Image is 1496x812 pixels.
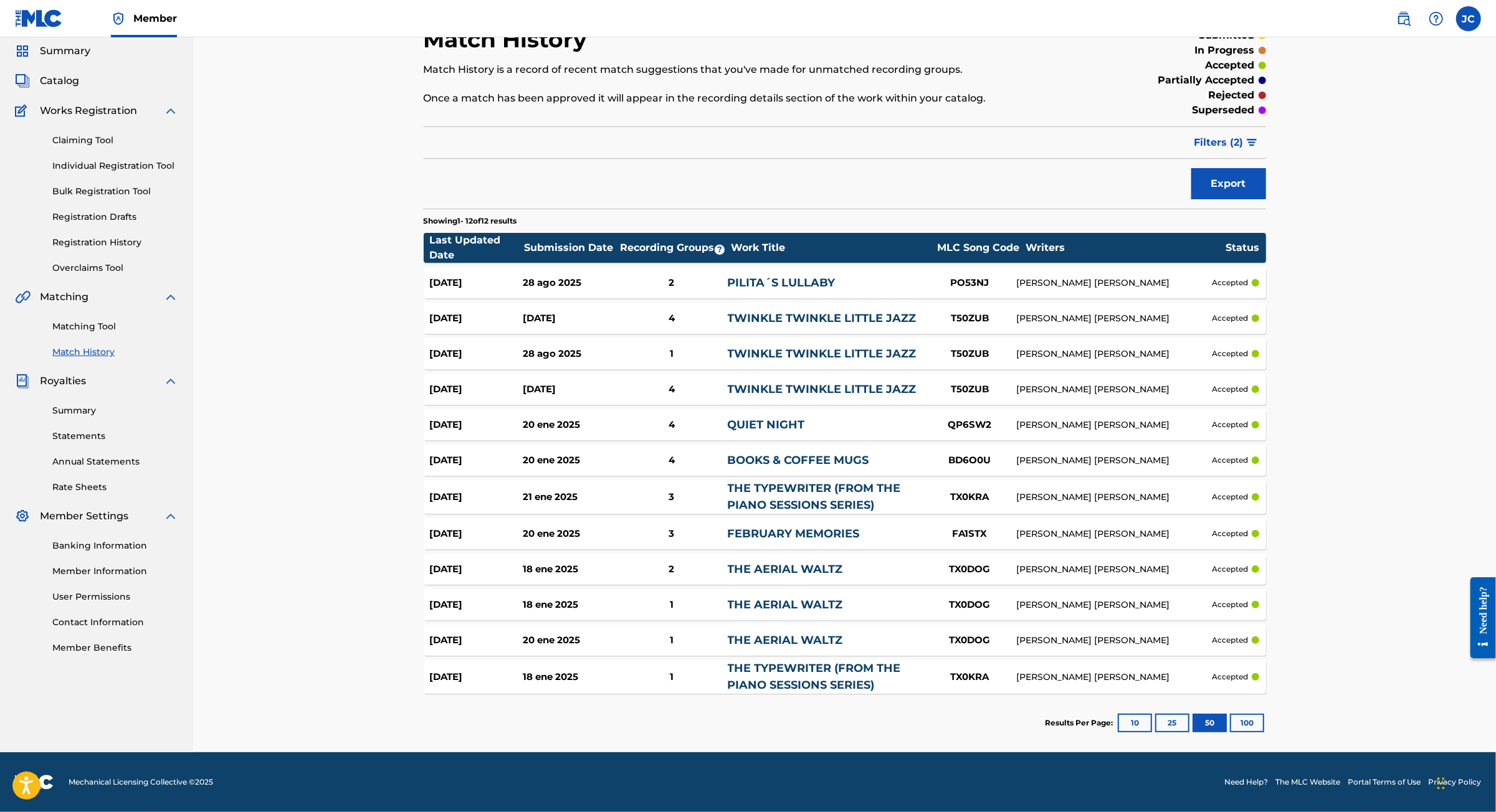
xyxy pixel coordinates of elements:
div: 2 [616,276,727,290]
a: BOOKS & COFFEE MUGS [728,453,869,467]
a: FEBRUARY MEMORIES [728,527,860,541]
span: Matching [40,290,88,304]
div: 18 ene 2025 [523,562,616,577]
p: accepted [1212,277,1248,288]
div: TX0KRA [923,490,1017,504]
div: 4 [616,418,727,432]
div: [DATE] [430,347,523,361]
div: [DATE] [430,276,523,290]
div: Status [1226,240,1259,255]
div: [PERSON_NAME] [PERSON_NAME] [1017,454,1213,467]
a: Matching Tool [52,320,178,333]
a: Annual Statements [52,455,178,468]
div: 4 [616,382,727,397]
p: accepted [1212,491,1248,503]
div: 18 ene 2025 [523,670,616,684]
span: ? [715,245,725,255]
img: expand [163,103,178,118]
a: Statements [52,430,178,443]
div: PO53NJ [923,276,1017,290]
a: Member Information [52,565,178,578]
a: TWINKLE TWINKLE LITTLE JAZZ [728,311,917,325]
iframe: Resource Center [1461,567,1496,670]
div: 21 ene 2025 [523,490,616,504]
div: [DATE] [430,453,523,468]
a: THE AERIAL WALTZ [728,633,843,647]
a: The MLC Website [1275,777,1340,788]
p: Results Per Page: [1046,717,1117,729]
div: BD6O0U [923,453,1017,468]
p: accepted [1212,455,1248,466]
p: rejected [1209,88,1255,103]
img: filter [1247,139,1257,146]
button: 50 [1193,714,1227,732]
p: accepted [1212,599,1248,610]
div: Recording Groups [618,240,730,255]
button: Export [1191,168,1266,199]
a: PILITA´S LULLABY [728,276,836,290]
div: 18 ene 2025 [523,598,616,612]
button: 25 [1155,714,1189,732]
div: [PERSON_NAME] [PERSON_NAME] [1017,563,1213,576]
button: 10 [1118,714,1152,732]
img: Top Rightsholder [111,11,126,26]
a: SummarySummary [15,44,90,59]
div: 3 [616,527,727,541]
p: Once a match has been approved it will appear in the recording details section of the work within... [424,91,1072,106]
h2: Match History [424,26,594,54]
iframe: Chat Widget [1434,752,1496,812]
img: expand [163,509,178,524]
div: 20 ene 2025 [523,418,616,432]
p: accepted [1212,528,1248,539]
a: User Permissions [52,590,178,603]
div: [PERSON_NAME] [PERSON_NAME] [1017,671,1213,684]
div: FA1STX [923,527,1017,541]
div: [DATE] [430,598,523,612]
a: Claiming Tool [52,134,178,147]
p: accepted [1206,58,1255,73]
div: [DATE] [523,382,616,397]
img: MLC Logo [15,9,63,27]
div: 4 [616,453,727,468]
p: accepted [1212,384,1248,395]
a: Match History [52,346,178,359]
div: 2 [616,562,727,577]
div: [PERSON_NAME] [PERSON_NAME] [1017,347,1213,361]
div: Help [1424,6,1449,31]
div: Arrastrar [1437,765,1445,802]
a: Registration History [52,236,178,249]
img: Works Registration [15,103,31,118]
a: THE AERIAL WALTZ [728,598,843,611]
a: TWINKLE TWINKLE LITTLE JAZZ [728,382,917,396]
span: Works Registration [40,103,137,118]
a: Privacy Policy [1428,777,1481,788]
a: CatalogCatalog [15,73,79,88]
a: TWINKLE TWINKLE LITTLE JAZZ [728,347,917,361]
div: 28 ago 2025 [523,347,616,361]
div: 3 [616,490,727,504]
div: 1 [616,670,727,684]
p: partially accepted [1158,73,1255,88]
div: [DATE] [430,562,523,577]
div: TX0KRA [923,670,1017,684]
div: Widget de chat [1434,752,1496,812]
div: [PERSON_NAME] [PERSON_NAME] [1017,527,1213,541]
div: [DATE] [430,382,523,397]
div: T50ZUB [923,311,1017,326]
div: TX0DOG [923,598,1017,612]
img: search [1396,11,1411,26]
a: Registration Drafts [52,210,178,224]
div: T50ZUB [923,382,1017,397]
div: [DATE] [430,490,523,504]
div: [DATE] [430,670,523,684]
img: logo [15,775,54,790]
p: superseded [1193,103,1255,118]
p: in progress [1195,43,1255,58]
img: Royalties [15,374,30,389]
img: Matching [15,290,31,304]
div: 28 ago 2025 [523,276,616,290]
a: THE TYPEWRITER (FROM THE PIANO SESSIONS SERIES) [728,481,901,512]
div: QP6SW2 [923,418,1017,432]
